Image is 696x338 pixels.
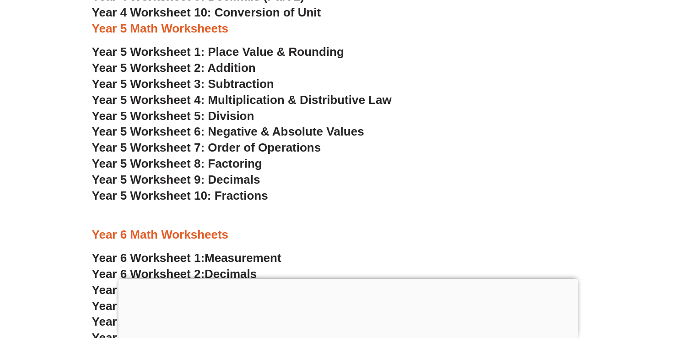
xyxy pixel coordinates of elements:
[92,227,604,242] h3: Year 6 Math Worksheets
[92,267,205,280] span: Year 6 Worksheet 2:
[92,283,205,296] span: Year 6 Worksheet 3:
[92,188,268,202] a: Year 5 Worksheet 10: Fractions
[205,267,257,280] span: Decimals
[92,251,281,264] a: Year 6 Worksheet 1:Measurement
[92,251,205,264] span: Year 6 Worksheet 1:
[92,299,205,312] span: Year 6 Worksheet 4:
[92,140,321,154] a: Year 5 Worksheet 7: Order of Operations
[92,44,344,58] a: Year 5 Worksheet 1: Place Value & Rounding
[92,109,254,122] a: Year 5 Worksheet 5: Division
[92,283,258,296] a: Year 6 Worksheet 3:Fractions
[92,267,257,280] a: Year 6 Worksheet 2:Decimals
[92,21,604,37] h3: Year 5 Math Worksheets
[544,235,696,338] iframe: Chat Widget
[92,76,274,90] a: Year 5 Worksheet 3: Subtraction
[92,60,256,74] a: Year 5 Worksheet 2: Addition
[92,156,262,170] a: Year 5 Worksheet 8: Factoring
[92,5,321,19] a: Year 4 Worksheet 10: Conversion of Unit
[92,314,324,328] a: Year 6 Worksheet 5:Proportions & Ratios
[92,172,260,186] a: Year 5 Worksheet 9: Decimals
[118,279,578,336] iframe: Advertisement
[92,93,392,106] a: Year 5 Worksheet 4: Multiplication & Distributive Law
[92,314,205,328] span: Year 6 Worksheet 5:
[205,251,281,264] span: Measurement
[92,299,255,312] a: Year 6 Worksheet 4:Percents
[92,124,364,138] a: Year 5 Worksheet 6: Negative & Absolute Values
